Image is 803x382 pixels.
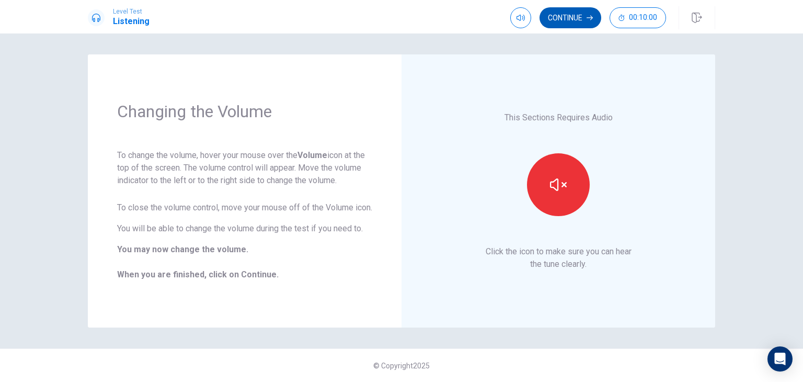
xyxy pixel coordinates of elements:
[113,15,150,28] h1: Listening
[610,7,666,28] button: 00:10:00
[629,14,657,22] span: 00:10:00
[117,149,372,187] p: To change the volume, hover your mouse over the icon at the top of the screen. The volume control...
[117,101,372,122] h1: Changing the Volume
[486,245,632,271] p: Click the icon to make sure you can hear the tune clearly.
[113,8,150,15] span: Level Test
[297,150,327,160] strong: Volume
[117,222,372,235] p: You will be able to change the volume during the test if you need to.
[117,201,372,214] p: To close the volume control, move your mouse off of the Volume icon.
[117,244,279,279] b: You may now change the volume. When you are finished, click on Continue.
[373,362,430,370] span: © Copyright 2025
[767,346,793,372] div: Open Intercom Messenger
[504,111,613,124] p: This Sections Requires Audio
[540,7,601,28] button: Continue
